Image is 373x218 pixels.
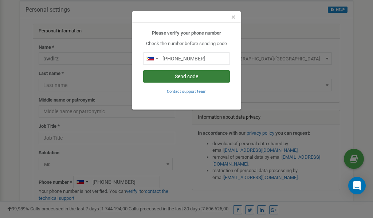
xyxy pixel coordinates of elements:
[167,88,207,94] a: Contact support team
[231,13,235,21] span: ×
[152,30,221,36] b: Please verify your phone number
[144,53,160,64] div: Telephone country code
[143,40,230,47] p: Check the number before sending code
[143,52,230,65] input: 0905 123 4567
[231,13,235,21] button: Close
[143,70,230,83] button: Send code
[348,177,366,194] div: Open Intercom Messenger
